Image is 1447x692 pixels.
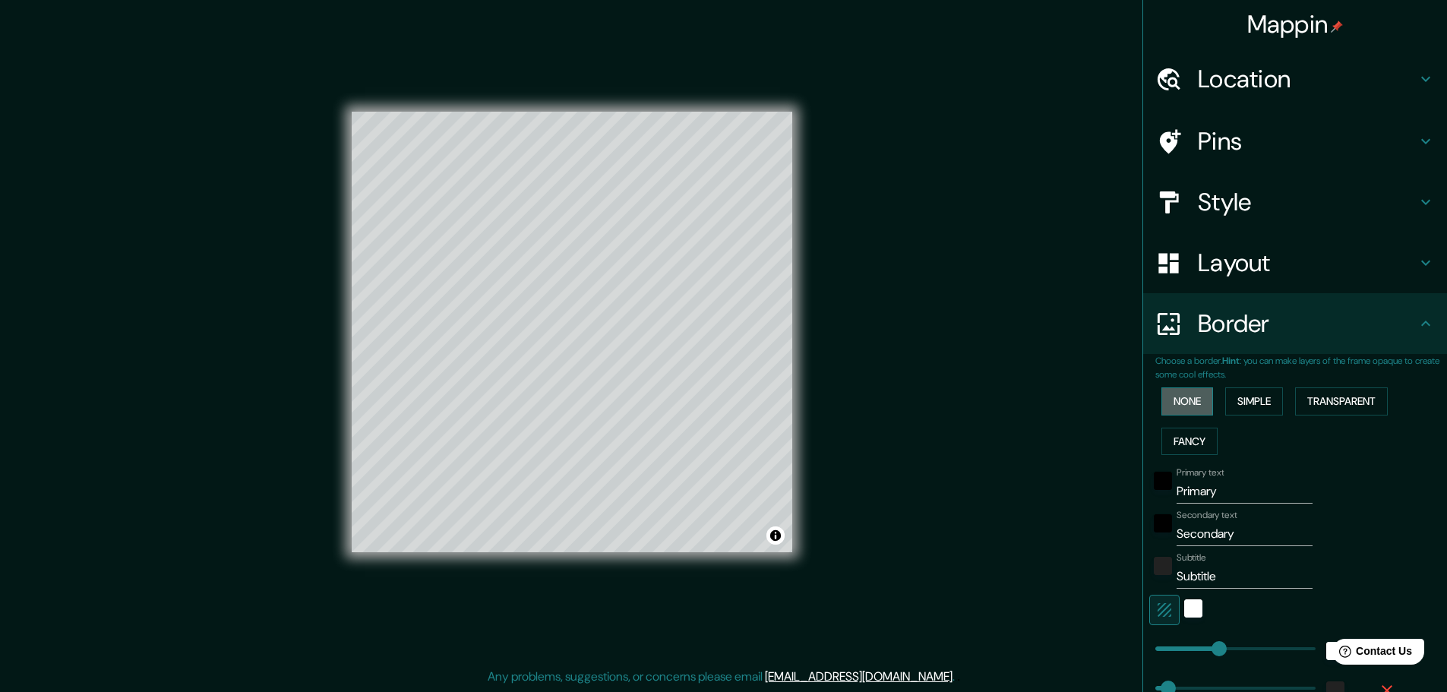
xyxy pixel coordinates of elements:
h4: Mappin [1247,9,1344,39]
iframe: Help widget launcher [1312,633,1430,675]
div: Pins [1143,111,1447,172]
div: Style [1143,172,1447,232]
h4: Style [1198,187,1417,217]
button: Toggle attribution [766,526,785,545]
h4: Border [1198,308,1417,339]
label: Secondary text [1177,509,1237,522]
button: white [1184,599,1202,618]
h4: Layout [1198,248,1417,278]
button: black [1154,514,1172,532]
button: None [1161,387,1213,416]
div: . [957,668,960,686]
p: Any problems, suggestions, or concerns please email . [488,668,955,686]
button: Simple [1225,387,1283,416]
p: Choose a border. : you can make layers of the frame opaque to create some cool effects. [1155,354,1447,381]
button: Fancy [1161,428,1218,456]
a: [EMAIL_ADDRESS][DOMAIN_NAME] [765,668,953,684]
b: Hint [1222,355,1240,367]
button: Transparent [1295,387,1388,416]
div: Border [1143,293,1447,354]
button: black [1154,472,1172,490]
label: Subtitle [1177,551,1206,564]
h4: Pins [1198,126,1417,156]
div: . [955,668,957,686]
img: pin-icon.png [1331,21,1343,33]
div: Location [1143,49,1447,109]
h4: Location [1198,64,1417,94]
label: Primary text [1177,466,1224,479]
div: Layout [1143,232,1447,293]
button: color-222222 [1154,557,1172,575]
